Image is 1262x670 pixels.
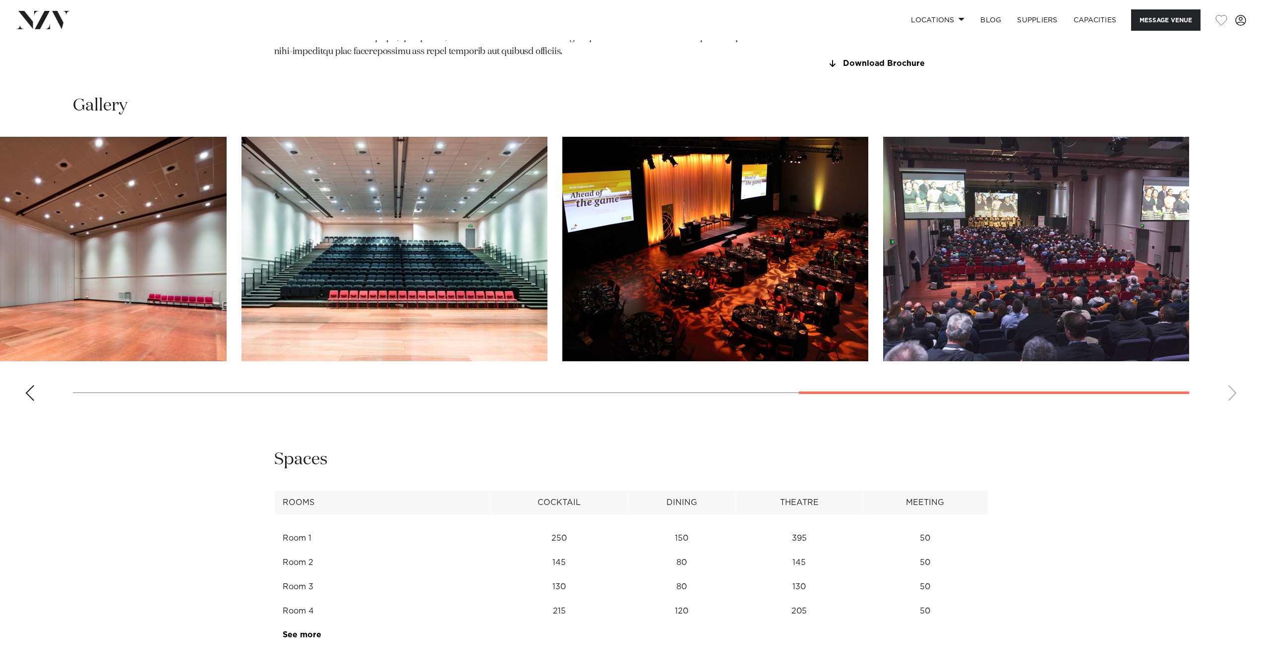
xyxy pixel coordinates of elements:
td: Room 3 [274,575,491,599]
td: 145 [491,551,628,575]
a: Capacities [1066,9,1125,31]
swiper-slide: 10 / 10 [883,137,1189,361]
a: Locations [903,9,972,31]
swiper-slide: 9 / 10 [562,137,868,361]
td: 395 [736,526,862,551]
button: Message Venue [1131,9,1201,31]
h2: Gallery [73,95,127,117]
td: 50 [862,551,988,575]
td: 50 [862,599,988,623]
td: 150 [628,526,736,551]
th: Meeting [862,491,988,515]
td: 80 [628,551,736,575]
td: 145 [736,551,862,575]
th: Dining [628,491,736,515]
td: 250 [491,526,628,551]
img: nzv-logo.png [16,11,70,29]
td: 80 [628,575,736,599]
th: Rooms [274,491,491,515]
a: SUPPLIERS [1009,9,1065,31]
td: 50 [862,526,988,551]
td: 120 [628,599,736,623]
h2: Spaces [274,448,328,471]
td: 205 [736,599,862,623]
td: 50 [862,575,988,599]
th: Cocktail [491,491,628,515]
td: 130 [491,575,628,599]
td: 215 [491,599,628,623]
a: Download Brochure [827,59,988,68]
td: 130 [736,575,862,599]
th: Theatre [736,491,862,515]
td: Room 4 [274,599,491,623]
a: BLOG [972,9,1009,31]
td: Room 2 [274,551,491,575]
swiper-slide: 8 / 10 [241,137,547,361]
td: Room 1 [274,526,491,551]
